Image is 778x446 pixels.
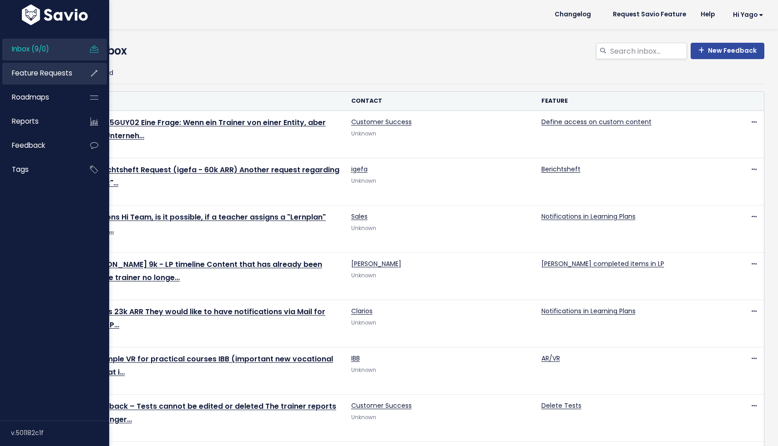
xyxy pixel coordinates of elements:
span: Unknown [351,225,376,232]
a: Help [693,8,722,21]
span: Tags [12,165,29,174]
a: :simpleclub: Example VR for practical courses IBB (important new vocational training client that i… [47,354,333,377]
a: E-Mail Notifications Hi Team, is it possible, if a teacher assigns a "Lernplan" that the Azubi re… [47,212,326,236]
a: AR/VR [541,354,560,363]
span: Unknown [351,130,376,137]
a: Hi Yago [722,8,771,22]
a: Reports [2,111,76,132]
a: Customer Success [351,117,412,126]
span: [DATE] [47,143,340,152]
a: Notifications in Learning Plans [541,212,636,221]
span: [DATE] [47,379,340,389]
a: B2B Trainer Feedback – Tests cannot be edited or deleted The trainer reports that he can no longer… [47,401,336,425]
a: [PERSON_NAME] [351,259,401,268]
a: Feedback [2,135,76,156]
a: Customer Success [351,401,412,410]
span: [DATE] [47,285,340,294]
a: Notifications in Learning Plans [541,306,636,316]
span: Roadmaps [12,92,49,102]
h4: Feedback Inbox [41,43,764,59]
a: Clarios [351,306,373,316]
th: Contact [346,92,536,110]
ul: Filter feature requests [41,63,764,84]
a: Tags [2,159,76,180]
span: Hi Yago [733,11,763,18]
input: Search inbox... [609,43,687,59]
span: Unknown [351,319,376,326]
a: New Feedback [691,43,764,59]
a: Helooooo @UGG5GUY02 Eine Frage: Wenn ein Trainer von einer Entity, aber innerhalb eines Unterneh… [47,117,326,141]
a: Sales [351,212,368,221]
span: Unknown [351,177,376,185]
a: Roadmaps [2,87,76,108]
a: IBB [351,354,360,363]
span: Feedback [12,140,45,150]
span: [DATE] [47,190,340,200]
span: Unknown [351,272,376,279]
th: Feature [536,92,726,110]
a: Inbox (9/0) [2,39,76,60]
span: [DATE] [47,332,340,341]
span: Unknown [351,414,376,421]
a: Request Savio Feature [606,8,693,21]
img: logo-white.9d6f32f41409.svg [20,5,90,25]
a: Feedback [PERSON_NAME] 9k - LP timeline Content that has already been completed by the trainer no... [47,259,322,283]
span: Reports [12,116,39,126]
span: [DATE] [47,237,340,247]
th: Problem [41,92,346,110]
a: :simpleclub: Berichtsheft Request (igefa - 60k ARR) Another request regarding the "Berichtsheft"… [47,165,339,188]
a: Define access on custom content [541,117,652,126]
a: [PERSON_NAME] completed items in LP [541,259,664,268]
span: Changelog [555,11,591,18]
span: Feature Requests [12,68,72,78]
a: igefa [351,165,368,174]
span: [DATE] [47,426,340,436]
a: Feedback Clarios 23k ARR They would like to have notifications via Mail for their Azubis if a LP… [47,306,325,330]
span: Unknown [351,366,376,374]
span: Inbox (9/0) [12,44,49,54]
a: Berichtsheft [541,165,581,174]
a: Feature Requests [2,63,76,84]
a: Delete Tests [541,401,581,410]
div: v.501182c1f [11,421,109,445]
